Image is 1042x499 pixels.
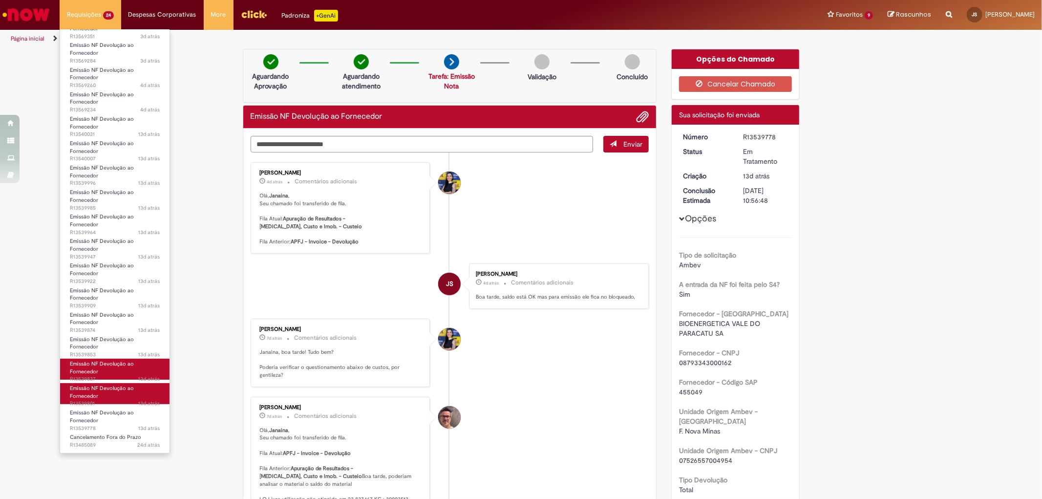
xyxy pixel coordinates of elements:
[70,336,134,351] span: Emissão NF Devolução ao Fornecedor
[267,335,282,341] span: 7d atrás
[128,10,196,20] span: Despesas Corporativas
[138,351,160,358] span: 13d atrás
[247,71,295,91] p: Aguardando Aprovação
[60,163,170,184] a: Aberto R13539996 : Emissão NF Devolução ao Fornecedor
[138,400,160,407] span: 13d atrás
[70,278,160,285] span: R13539922
[291,238,359,245] b: APFJ - Invoice - Devolução
[70,400,160,408] span: R13539801
[60,334,170,355] a: Aberto R13539853 : Emissão NF Devolução ao Fornecedor
[138,204,160,212] span: 13d atrás
[138,425,160,432] time: 16/09/2025 13:50:42
[438,328,461,350] div: Melissa Paduani
[438,406,461,429] div: Eliezer De Farias
[140,57,160,65] time: 26/09/2025 09:12:34
[138,130,160,138] time: 16/09/2025 14:36:47
[1,5,51,24] img: ServiceNow
[70,262,134,277] span: Emissão NF Devolução ao Fornecedor
[70,375,160,383] span: R13539837
[103,11,114,20] span: 24
[138,351,160,358] time: 16/09/2025 14:05:32
[476,293,638,301] p: Boa tarde, saldo está OK mas para emissão ele fica no bloqueado,
[679,358,731,367] span: 08793343000162
[672,49,799,69] div: Opções do Chamado
[60,65,170,86] a: Aberto R13569260 : Emissão NF Devolução ao Fornecedor
[679,388,702,396] span: 455049
[743,172,769,180] span: 13d atrás
[137,441,160,449] span: 24d atrás
[138,375,160,383] span: 13d atrás
[60,359,170,380] a: Aberto R13539837 : Emissão NF Devolução ao Fornecedor
[251,136,594,152] textarea: Digite sua mensagem aqui...
[446,272,453,296] span: JS
[138,229,160,236] time: 16/09/2025 14:24:22
[138,204,160,212] time: 16/09/2025 14:27:43
[60,138,170,159] a: Aberto R13540007 : Emissão NF Devolução ao Fornecedor
[70,213,134,228] span: Emissão NF Devolução ao Fornecedor
[283,450,351,457] b: APFJ - Invoice - Devolução
[67,10,101,20] span: Requisições
[138,278,160,285] time: 16/09/2025 14:18:06
[534,54,550,69] img: img-circle-grey.png
[138,179,160,187] time: 16/09/2025 14:30:39
[896,10,931,19] span: Rascunhos
[438,172,461,194] div: Melissa Paduani
[60,89,170,110] a: Aberto R13569234 : Emissão NF Devolução ao Fornecedor
[438,273,461,295] div: Janaina Lima da Silva
[137,441,160,449] time: 05/09/2025 14:18:32
[70,57,160,65] span: R13569284
[70,385,134,400] span: Emissão NF Devolução ao Fornecedor
[260,465,362,480] b: Apuração de Resultados - [MEDICAL_DATA], Custo e Imob. - Custeio
[865,11,873,20] span: 9
[267,413,282,419] time: 22/09/2025 14:27:52
[679,319,762,338] span: BIOENERGETICA VALE DO PARACATU SA
[679,309,788,318] b: Fornecedor - [GEOGRAPHIC_DATA]
[985,10,1035,19] span: [PERSON_NAME]
[70,42,134,57] span: Emissão NF Devolução ao Fornecedor
[270,192,289,199] b: Janaina
[70,33,160,41] span: R13569351
[888,10,931,20] a: Rascunhos
[138,278,160,285] span: 13d atrás
[70,179,160,187] span: R13539996
[138,253,160,260] span: 13d atrás
[428,72,475,90] a: Tarefa: Emissão Nota
[528,72,556,82] p: Validação
[679,280,780,289] b: A entrada da NF foi feita pelo S4?
[138,326,160,334] span: 13d atrás
[295,334,357,342] small: Comentários adicionais
[70,434,141,441] span: Cancelamento Fora do Prazo
[138,302,160,309] time: 16/09/2025 14:15:03
[676,147,736,156] dt: Status
[70,164,134,179] span: Emissão NF Devolução ao Fornecedor
[70,106,160,114] span: R13569234
[70,189,134,204] span: Emissão NF Devolução ao Fornecedor
[138,375,160,383] time: 16/09/2025 14:02:23
[483,280,499,286] span: 4d atrás
[743,147,788,166] div: Em Tratamento
[679,446,777,455] b: Unidade Origem Ambev - CNPJ
[60,212,170,233] a: Aberto R13539964 : Emissão NF Devolução ao Fornecedor
[70,204,160,212] span: R13539985
[679,290,690,299] span: Sim
[263,54,278,69] img: check-circle-green.png
[679,476,727,484] b: Tipo Devolução
[836,10,863,20] span: Favoritos
[267,179,283,185] span: 4d atrás
[679,407,758,426] b: Unidade Origem Ambev - [GEOGRAPHIC_DATA]
[138,130,160,138] span: 13d atrás
[140,82,160,89] span: 4d atrás
[295,177,358,186] small: Comentários adicionais
[679,427,720,435] span: F. Nova Minas
[241,7,267,22] img: click_logo_yellow_360x200.png
[260,170,423,176] div: [PERSON_NAME]
[140,57,160,65] span: 3d atrás
[676,132,736,142] dt: Número
[138,229,160,236] span: 13d atrás
[676,171,736,181] dt: Criação
[140,82,160,89] time: 26/09/2025 09:06:20
[679,348,739,357] b: Fornecedor - CNPJ
[354,54,369,69] img: check-circle-green.png
[476,271,638,277] div: [PERSON_NAME]
[70,238,134,253] span: Emissão NF Devolução ao Fornecedor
